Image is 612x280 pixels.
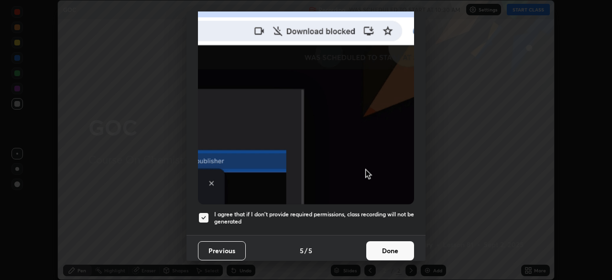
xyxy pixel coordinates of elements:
[366,241,414,260] button: Done
[300,246,304,256] h4: 5
[214,211,414,225] h5: I agree that if I don't provide required permissions, class recording will not be generated
[308,246,312,256] h4: 5
[305,246,307,256] h4: /
[198,241,246,260] button: Previous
